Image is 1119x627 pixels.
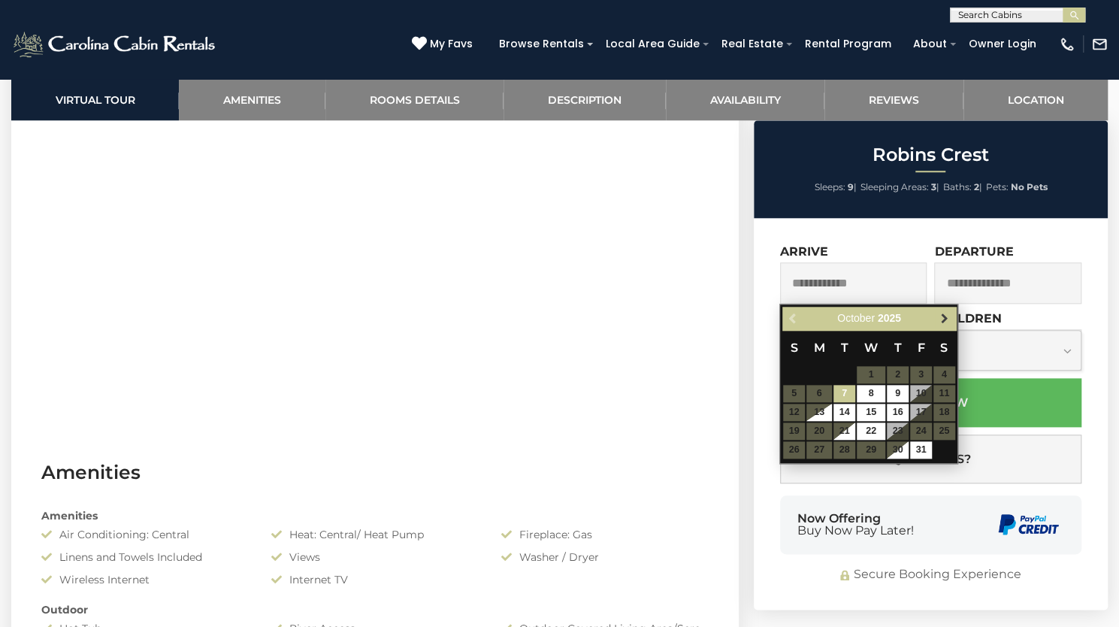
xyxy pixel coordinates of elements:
[837,312,875,324] span: October
[973,181,978,192] strong: 2
[797,513,914,537] div: Now Offering
[430,36,473,52] span: My Favs
[940,341,948,355] span: Saturday
[887,441,909,459] a: 30
[491,32,591,56] a: Browse Rentals
[906,32,954,56] a: About
[910,441,932,459] a: 31
[780,244,828,259] label: Arrive
[894,341,902,355] span: Thursday
[934,311,1001,326] label: Children
[325,79,504,120] a: Rooms Details
[504,79,665,120] a: Description
[30,550,260,565] div: Linens and Towels Included
[942,181,971,192] span: Baths:
[864,341,878,355] span: Wednesday
[797,525,914,537] span: Buy Now Pay Later!
[260,550,490,565] div: Views
[930,181,936,192] strong: 3
[780,566,1081,583] div: Secure Booking Experience
[935,309,954,328] a: Next
[260,527,490,542] div: Heat: Central/ Heat Pump
[1010,181,1047,192] strong: No Pets
[490,550,720,565] div: Washer / Dryer
[934,244,1013,259] label: Departure
[758,145,1104,165] h2: Robins Crest
[847,181,853,192] strong: 9
[30,527,260,542] div: Air Conditioning: Central
[41,459,709,486] h3: Amenities
[30,572,260,587] div: Wireless Internet
[814,341,825,355] span: Monday
[939,313,951,325] span: Next
[814,177,856,197] li: |
[857,404,885,421] a: 15
[833,404,855,421] a: 14
[412,36,476,53] a: My Favs
[860,177,939,197] li: |
[833,385,855,402] a: 7
[887,404,909,421] a: 16
[961,32,1044,56] a: Owner Login
[833,423,855,440] a: 21
[11,29,219,59] img: White-1-2.png
[857,385,885,402] a: 8
[878,312,901,324] span: 2025
[598,32,707,56] a: Local Area Guide
[942,177,981,197] li: |
[1091,36,1108,53] img: mail-regular-white.png
[887,385,909,402] a: 9
[260,572,490,587] div: Internet TV
[857,423,885,440] a: 22
[179,79,325,120] a: Amenities
[666,79,824,120] a: Availability
[963,79,1108,120] a: Location
[840,341,848,355] span: Tuesday
[1059,36,1075,53] img: phone-regular-white.png
[30,508,720,523] div: Amenities
[797,32,899,56] a: Rental Program
[806,404,832,421] a: 13
[30,602,720,617] div: Outdoor
[860,181,928,192] span: Sleeping Areas:
[11,79,179,120] a: Virtual Tour
[824,79,963,120] a: Reviews
[814,181,845,192] span: Sleeps:
[985,181,1008,192] span: Pets:
[791,341,798,355] span: Sunday
[490,527,720,542] div: Fireplace: Gas
[714,32,791,56] a: Real Estate
[917,341,924,355] span: Friday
